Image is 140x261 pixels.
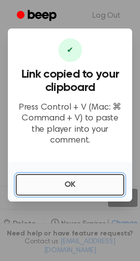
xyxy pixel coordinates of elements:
[16,102,124,146] p: Press Control + V (Mac: ⌘ Command + V) to paste the player into your comment.
[10,6,65,26] a: Beep
[83,4,130,28] a: Log Out
[58,38,82,62] div: ✔
[16,68,124,94] h3: Link copied to your clipboard
[16,174,124,196] button: OK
